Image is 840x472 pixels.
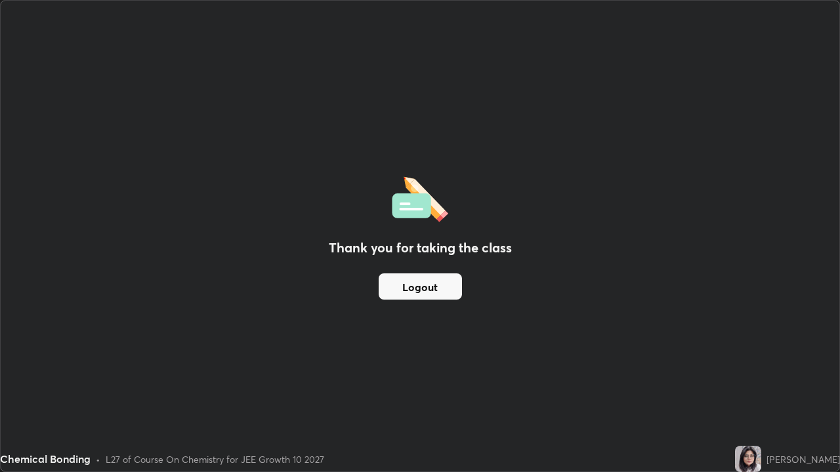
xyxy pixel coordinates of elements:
button: Logout [379,273,462,300]
img: offlineFeedback.1438e8b3.svg [392,172,448,222]
h2: Thank you for taking the class [329,238,512,258]
div: L27 of Course On Chemistry for JEE Growth 10 2027 [106,452,324,466]
div: • [96,452,100,466]
img: e1dd08db89924fdf9fb4dedfba36421f.jpg [735,446,761,472]
div: [PERSON_NAME] [766,452,840,466]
